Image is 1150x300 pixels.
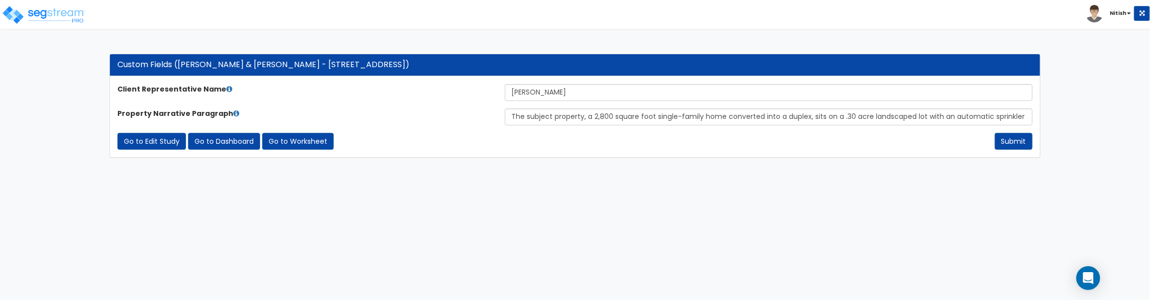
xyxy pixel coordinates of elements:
[110,84,497,94] label: Client Representative Name
[1076,266,1100,290] div: Open Intercom Messenger
[117,133,186,150] a: Go to Edit Study
[995,133,1033,150] button: Submit
[188,133,260,150] a: Go to Dashboard
[117,59,1033,71] div: Custom Fields ([PERSON_NAME] & [PERSON_NAME] - [STREET_ADDRESS])
[1,5,86,25] img: logo_pro_r.png
[1110,9,1126,17] b: Nitish
[1086,5,1103,22] img: avatar.png
[110,108,497,118] label: Property Narrative Paragraph
[262,133,334,150] a: Go to Worksheet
